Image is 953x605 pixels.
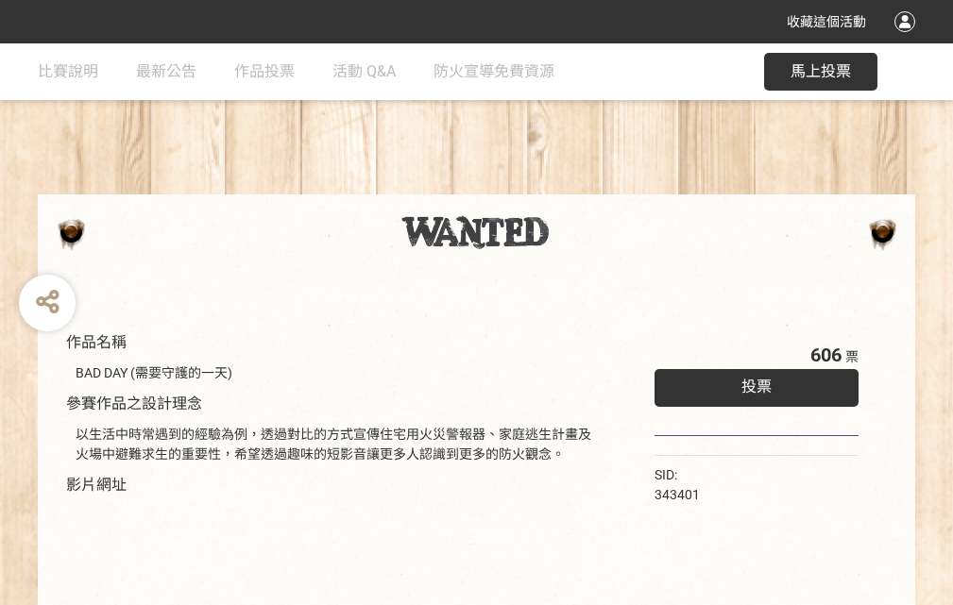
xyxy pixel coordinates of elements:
a: 作品投票 [234,43,295,100]
a: 比賽說明 [38,43,98,100]
span: 投票 [741,378,772,395]
a: 防火宣導免費資源 [434,43,554,100]
div: 以生活中時常遇到的經驗為例，透過對比的方式宣傳住宅用火災警報器、家庭逃生計畫及火場中避難求生的重要性，希望透過趣味的短影音讓更多人認識到更多的防火觀念。 [76,425,598,464]
a: 活動 Q&A [332,43,396,100]
span: 活動 Q&A [332,62,396,80]
span: 票 [845,349,859,364]
button: 馬上投票 [764,53,877,91]
span: 作品投票 [234,62,295,80]
iframe: Facebook Share [705,465,799,484]
span: SID: 343401 [655,467,700,502]
span: 影片網址 [66,476,127,494]
span: 馬上投票 [791,62,851,80]
span: 作品名稱 [66,333,127,351]
span: 606 [810,344,842,366]
span: 比賽說明 [38,62,98,80]
span: 最新公告 [136,62,196,80]
a: 最新公告 [136,43,196,100]
span: 收藏這個活動 [787,14,866,29]
span: 防火宣導免費資源 [434,62,554,80]
span: 參賽作品之設計理念 [66,395,202,412]
div: BAD DAY (需要守護的一天) [76,363,598,383]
